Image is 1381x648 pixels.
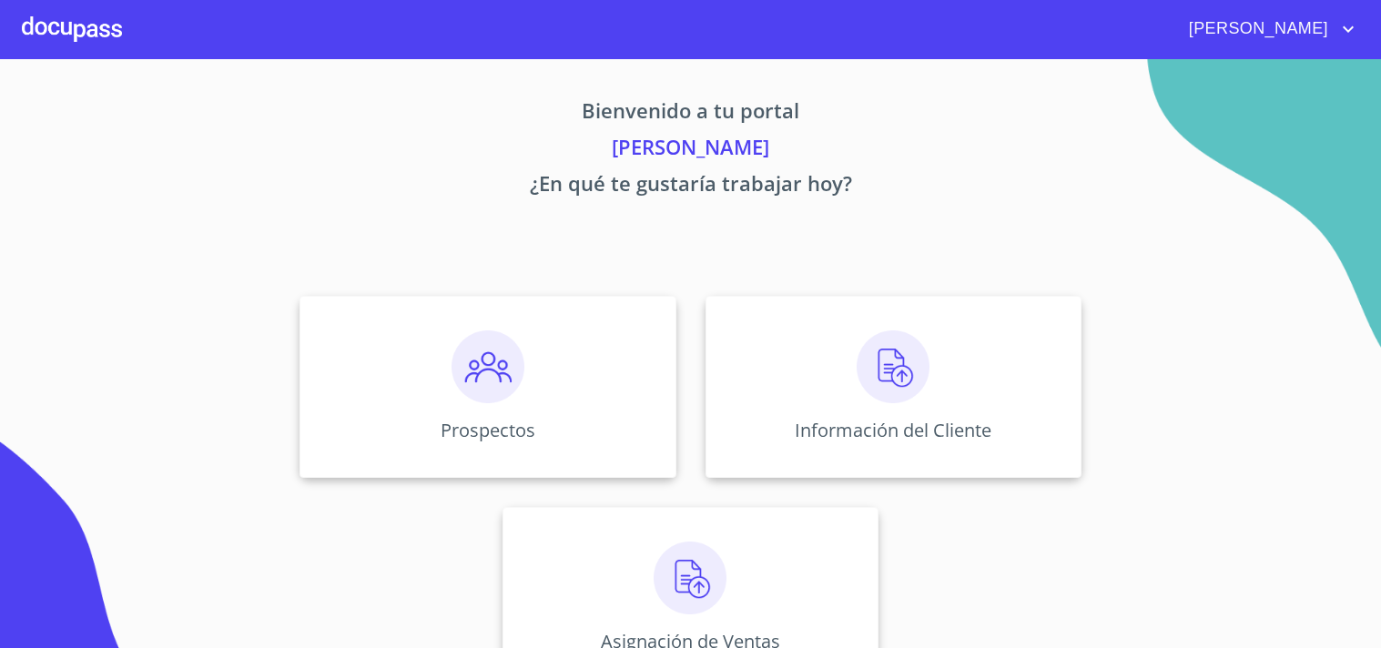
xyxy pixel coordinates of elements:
[654,542,726,614] img: carga.png
[130,132,1252,168] p: [PERSON_NAME]
[130,96,1252,132] p: Bienvenido a tu portal
[1175,15,1359,44] button: account of current user
[1175,15,1337,44] span: [PERSON_NAME]
[130,168,1252,205] p: ¿En qué te gustaría trabajar hoy?
[441,418,535,442] p: Prospectos
[795,418,991,442] p: Información del Cliente
[452,330,524,403] img: prospectos.png
[857,330,929,403] img: carga.png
